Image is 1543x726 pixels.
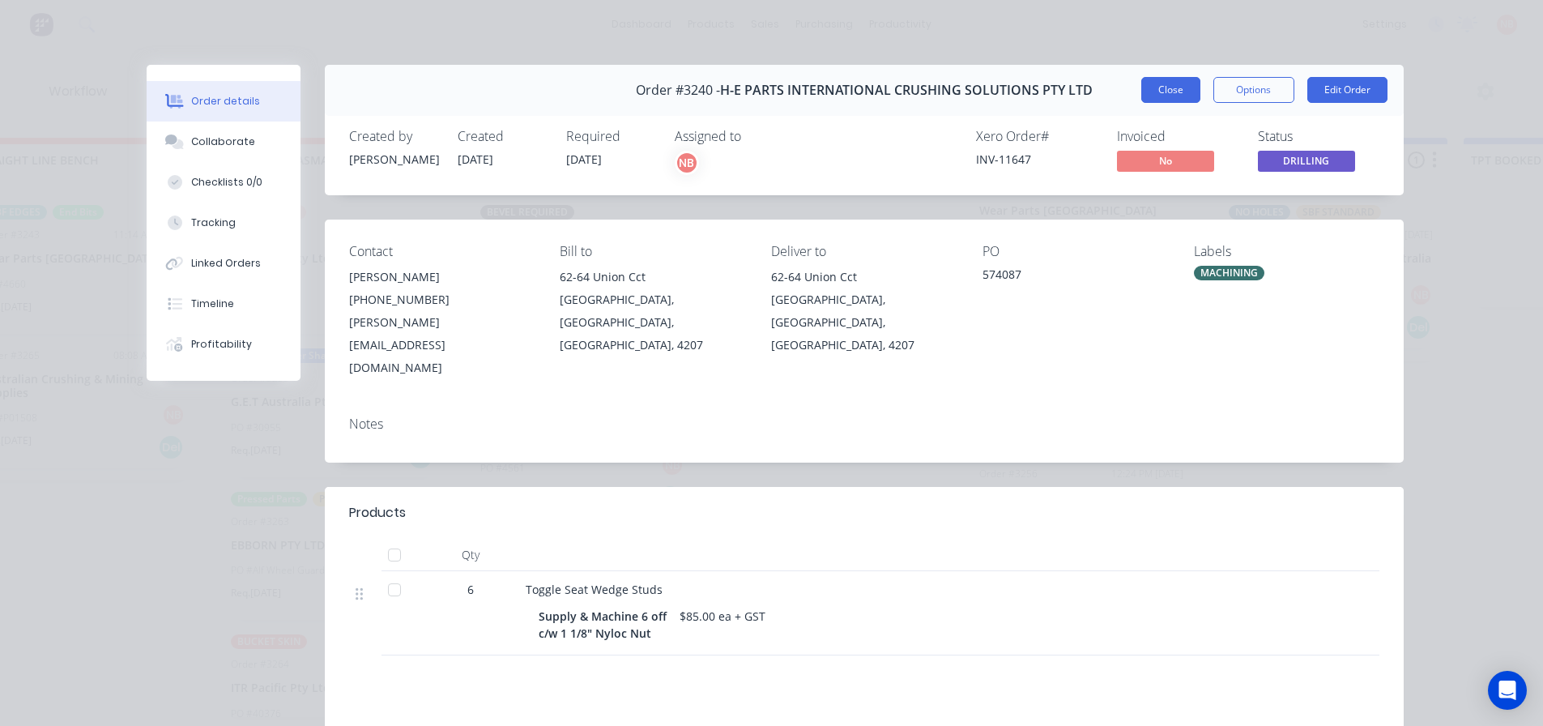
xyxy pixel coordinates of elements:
[1258,129,1379,144] div: Status
[771,288,957,357] div: [GEOGRAPHIC_DATA], [GEOGRAPHIC_DATA], [GEOGRAPHIC_DATA], 4207
[1488,671,1527,710] div: Open Intercom Messenger
[771,244,957,259] div: Deliver to
[1117,129,1238,144] div: Invoiced
[1141,77,1200,103] button: Close
[771,266,957,288] div: 62-64 Union Cct
[636,83,720,98] span: Order #3240 -
[1213,77,1294,103] button: Options
[720,83,1093,98] span: H-E PARTS INTERNATIONAL CRUSHING SOLUTIONS PTY LTD
[147,243,301,284] button: Linked Orders
[675,151,699,175] button: NB
[147,324,301,365] button: Profitability
[191,216,236,230] div: Tracking
[566,129,655,144] div: Required
[566,152,602,167] span: [DATE]
[1258,151,1355,171] span: DRILLING
[349,129,438,144] div: Created by
[982,266,1168,288] div: 574087
[191,94,260,109] div: Order details
[1117,151,1214,171] span: No
[147,81,301,122] button: Order details
[349,151,438,168] div: [PERSON_NAME]
[349,266,535,379] div: [PERSON_NAME][PHONE_NUMBER][PERSON_NAME][EMAIL_ADDRESS][DOMAIN_NAME]
[976,151,1098,168] div: INV-11647
[349,416,1379,432] div: Notes
[458,152,493,167] span: [DATE]
[675,129,837,144] div: Assigned to
[1307,77,1387,103] button: Edit Order
[147,122,301,162] button: Collaborate
[560,266,745,357] div: 62-64 Union Cct[GEOGRAPHIC_DATA], [GEOGRAPHIC_DATA], [GEOGRAPHIC_DATA], 4207
[349,503,406,523] div: Products
[191,256,261,271] div: Linked Orders
[147,162,301,203] button: Checklists 0/0
[349,244,535,259] div: Contact
[560,288,745,357] div: [GEOGRAPHIC_DATA], [GEOGRAPHIC_DATA], [GEOGRAPHIC_DATA], 4207
[349,311,535,379] div: [PERSON_NAME][EMAIL_ADDRESS][DOMAIN_NAME]
[771,266,957,357] div: 62-64 Union Cct[GEOGRAPHIC_DATA], [GEOGRAPHIC_DATA], [GEOGRAPHIC_DATA], 4207
[191,337,252,352] div: Profitability
[976,129,1098,144] div: Xero Order #
[560,266,745,288] div: 62-64 Union Cct
[1194,244,1379,259] div: Labels
[191,135,255,149] div: Collaborate
[539,604,673,645] div: Supply & Machine 6 off c/w 1 1/8" Nyloc Nut
[422,539,519,571] div: Qty
[526,582,663,597] span: Toggle Seat Wedge Studs
[982,244,1168,259] div: PO
[467,581,474,598] span: 6
[1258,151,1355,175] button: DRILLING
[191,175,262,190] div: Checklists 0/0
[673,604,772,628] div: $85.00 ea + GST
[147,284,301,324] button: Timeline
[147,203,301,243] button: Tracking
[560,244,745,259] div: Bill to
[349,288,535,311] div: [PHONE_NUMBER]
[458,129,547,144] div: Created
[1194,266,1264,280] div: MACHINING
[349,266,535,288] div: [PERSON_NAME]
[191,297,234,311] div: Timeline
